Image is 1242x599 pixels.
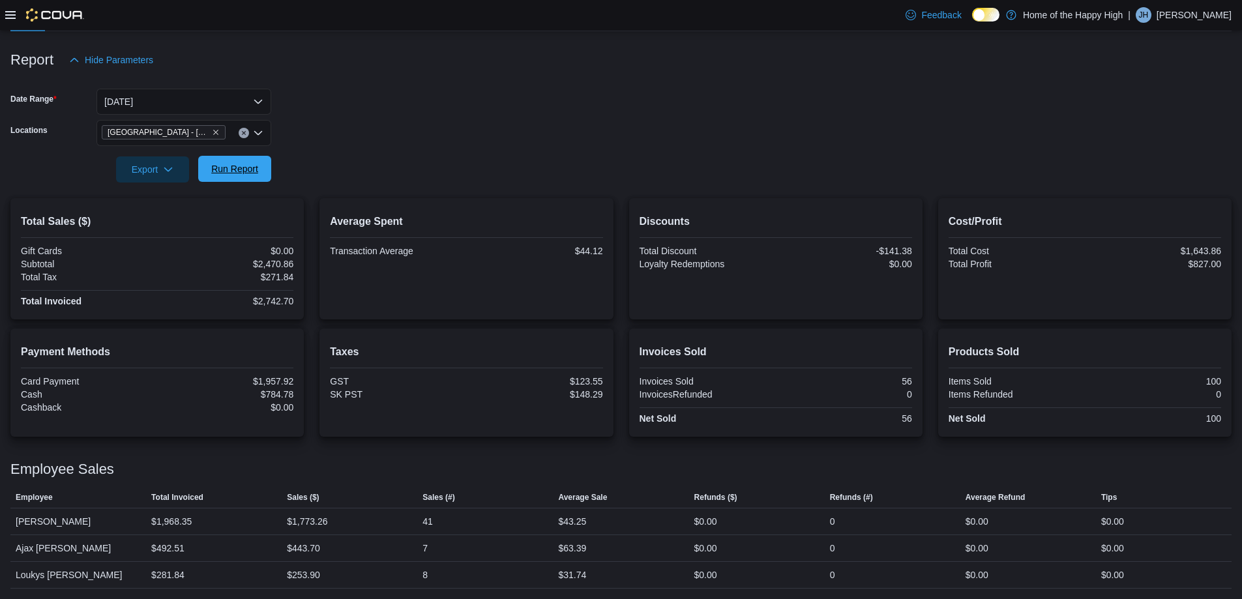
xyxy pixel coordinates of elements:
div: Total Discount [640,246,773,256]
h2: Payment Methods [21,344,293,360]
div: $63.39 [558,540,586,556]
div: 7 [422,540,428,556]
h2: Discounts [640,214,912,229]
span: Feedback [921,8,961,22]
div: $0.00 [966,540,988,556]
div: 100 [1087,376,1221,387]
h2: Total Sales ($) [21,214,293,229]
p: Home of the Happy High [1023,7,1123,23]
div: 41 [422,514,433,529]
div: 0 [1087,389,1221,400]
label: Locations [10,125,48,136]
span: Export [124,156,181,183]
div: $443.70 [287,540,320,556]
div: Joshua Hunt [1136,7,1151,23]
div: $31.74 [558,567,586,583]
div: [PERSON_NAME] [10,508,146,534]
h2: Products Sold [949,344,1221,360]
div: $1,957.92 [160,376,293,387]
div: 8 [422,567,428,583]
div: $0.00 [160,402,293,413]
span: Refunds (#) [830,492,873,503]
img: Cova [26,8,84,22]
div: Loukys [PERSON_NAME] [10,562,146,588]
div: 0 [830,567,835,583]
h2: Taxes [330,344,602,360]
div: $0.00 [778,259,912,269]
div: $148.29 [469,389,602,400]
h2: Average Spent [330,214,602,229]
strong: Net Sold [949,413,986,424]
div: $1,643.86 [1087,246,1221,256]
div: $0.00 [694,514,717,529]
span: Tips [1101,492,1117,503]
div: Invoices Sold [640,376,773,387]
span: Refunds ($) [694,492,737,503]
button: Run Report [198,156,271,182]
div: 0 [778,389,912,400]
div: $1,968.35 [151,514,192,529]
div: Gift Cards [21,246,155,256]
div: Ajax [PERSON_NAME] [10,535,146,561]
div: $253.90 [287,567,320,583]
span: Average Sale [558,492,607,503]
div: $271.84 [160,272,293,282]
div: $0.00 [160,246,293,256]
span: Sales ($) [287,492,319,503]
div: Total Profit [949,259,1082,269]
span: Battleford - Battleford Crossing - Fire & Flower [102,125,226,139]
div: Cashback [21,402,155,413]
h2: Invoices Sold [640,344,912,360]
div: 0 [830,514,835,529]
div: SK PST [330,389,464,400]
div: $2,742.70 [160,296,293,306]
div: $0.00 [694,567,717,583]
button: Hide Parameters [64,47,158,73]
div: $784.78 [160,389,293,400]
div: $2,470.86 [160,259,293,269]
div: Loyalty Redemptions [640,259,773,269]
span: JH [1139,7,1149,23]
span: Sales (#) [422,492,454,503]
div: Total Tax [21,272,155,282]
strong: Net Sold [640,413,677,424]
div: $43.25 [558,514,586,529]
div: $827.00 [1087,259,1221,269]
button: Remove Battleford - Battleford Crossing - Fire & Flower from selection in this group [212,128,220,136]
p: | [1128,7,1131,23]
button: Open list of options [253,128,263,138]
div: Items Sold [949,376,1082,387]
h3: Employee Sales [10,461,114,477]
button: [DATE] [96,89,271,115]
div: -$141.38 [778,246,912,256]
div: InvoicesRefunded [640,389,773,400]
div: Card Payment [21,376,155,387]
strong: Total Invoiced [21,296,81,306]
div: 100 [1087,413,1221,424]
h2: Cost/Profit [949,214,1221,229]
div: $0.00 [1101,540,1124,556]
div: 56 [778,413,912,424]
div: 56 [778,376,912,387]
div: Items Refunded [949,389,1082,400]
div: $123.55 [469,376,602,387]
label: Date Range [10,94,57,104]
div: $0.00 [1101,567,1124,583]
input: Dark Mode [972,8,999,22]
div: $44.12 [469,246,602,256]
span: Total Invoiced [151,492,203,503]
span: [GEOGRAPHIC_DATA] - [GEOGRAPHIC_DATA] - Fire & Flower [108,126,209,139]
span: Run Report [211,162,258,175]
div: $1,773.26 [287,514,327,529]
div: $0.00 [966,567,988,583]
div: Cash [21,389,155,400]
div: $0.00 [694,540,717,556]
div: $492.51 [151,540,185,556]
div: $0.00 [1101,514,1124,529]
span: Average Refund [966,492,1026,503]
div: $0.00 [966,514,988,529]
div: Total Cost [949,246,1082,256]
button: Export [116,156,189,183]
span: Employee [16,492,53,503]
